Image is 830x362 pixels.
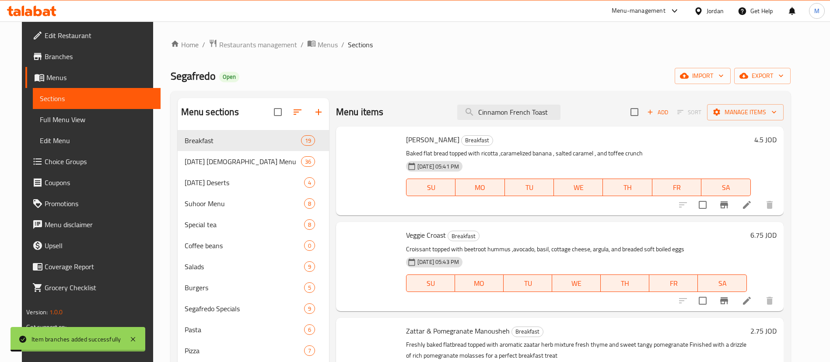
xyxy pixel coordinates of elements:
[25,256,161,277] a: Coverage Report
[508,181,550,194] span: TU
[202,39,205,50] li: /
[461,135,493,146] div: Breakfast
[185,324,304,335] span: Pasta
[459,181,501,194] span: MO
[511,327,543,337] div: Breakfast
[178,298,329,319] div: Segafredo Specials9
[318,39,338,50] span: Menus
[759,194,780,215] button: delete
[46,72,154,83] span: Menus
[601,274,649,292] button: TH
[336,105,384,119] h2: Menu items
[178,130,329,151] div: Breakfast19
[414,162,462,171] span: [DATE] 05:41 PM
[185,345,304,356] span: Pizza
[459,277,500,290] span: MO
[171,39,199,50] a: Home
[556,277,597,290] span: WE
[185,135,301,146] div: Breakfast
[305,242,315,250] span: 0
[178,235,329,256] div: Coffee beans0
[625,103,644,121] span: Select section
[455,274,504,292] button: MO
[178,172,329,193] div: [DATE] Deserts4
[557,181,599,194] span: WE
[653,277,694,290] span: FR
[25,235,161,256] a: Upsell
[682,70,724,81] span: import
[675,68,731,84] button: import
[759,290,780,311] button: delete
[406,274,455,292] button: SU
[644,105,672,119] button: Add
[49,306,63,318] span: 1.0.0
[304,177,315,188] div: items
[304,219,315,230] div: items
[305,347,315,355] span: 7
[341,39,344,50] li: /
[185,282,304,293] div: Burgers
[171,39,791,50] nav: breadcrumb
[178,319,329,340] div: Pasta6
[742,200,752,210] a: Edit menu item
[301,137,315,145] span: 19
[178,193,329,214] div: Suhoor Menu8
[714,290,735,311] button: Branch-specific-item
[185,156,301,167] div: Ramadan IFTAR Menu
[40,135,154,146] span: Edit Menu
[45,51,154,62] span: Branches
[25,151,161,172] a: Choice Groups
[287,102,308,123] span: Sort sections
[181,105,239,119] h2: Menu sections
[305,263,315,271] span: 9
[185,261,304,272] span: Salads
[644,105,672,119] span: Add item
[185,198,304,209] div: Suhoor Menu
[45,219,154,230] span: Menu disclaimer
[305,326,315,334] span: 6
[33,109,161,130] a: Full Menu View
[185,219,304,230] span: Special tea
[304,198,315,209] div: items
[462,135,493,145] span: Breakfast
[406,133,459,146] span: [PERSON_NAME]
[45,156,154,167] span: Choice Groups
[741,70,784,81] span: export
[448,231,479,241] span: Breakfast
[209,39,297,50] a: Restaurants management
[305,305,315,313] span: 9
[698,274,746,292] button: SA
[304,345,315,356] div: items
[40,93,154,104] span: Sections
[25,46,161,67] a: Branches
[304,261,315,272] div: items
[693,196,712,214] span: Select to update
[603,179,652,196] button: TH
[414,258,462,266] span: [DATE] 05:43 PM
[649,274,698,292] button: FR
[304,240,315,251] div: items
[304,324,315,335] div: items
[178,256,329,277] div: Salads9
[406,148,751,159] p: Baked flat bread topped with ricotta ,caramelized banana , salted caramel , and toffee crunch
[178,214,329,235] div: Special tea8
[652,179,701,196] button: FR
[707,104,784,120] button: Manage items
[178,277,329,298] div: Burgers5
[305,200,315,208] span: 8
[219,73,239,81] span: Open
[304,303,315,314] div: items
[305,221,315,229] span: 8
[171,66,216,86] span: Segafredo
[185,303,304,314] span: Segafredo Specials
[750,325,777,337] h6: 2.75 JOD
[646,107,669,117] span: Add
[554,179,603,196] button: WE
[185,240,304,251] span: Coffee beans
[25,277,161,298] a: Grocery Checklist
